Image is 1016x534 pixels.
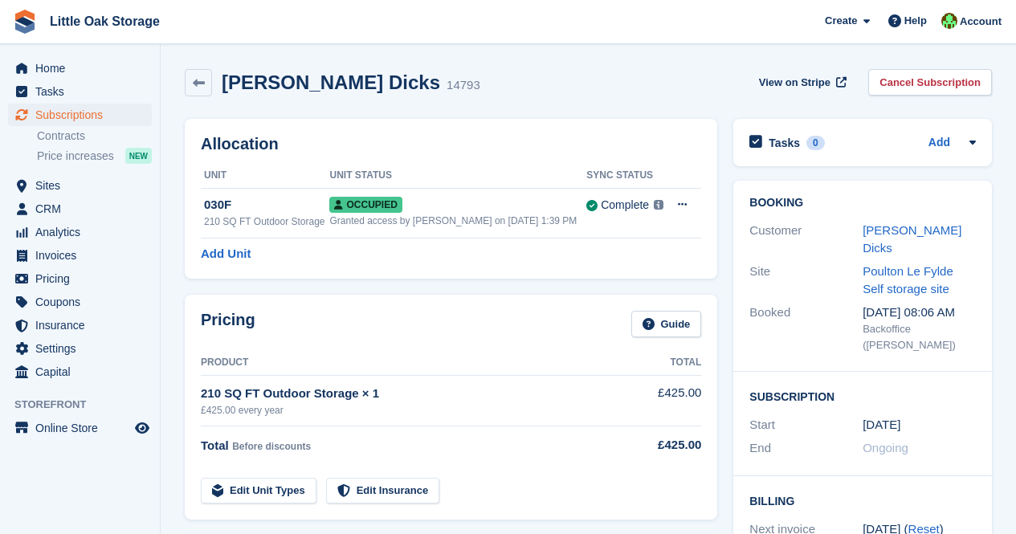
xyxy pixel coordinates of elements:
a: menu [8,221,152,243]
a: View on Stripe [753,69,850,96]
span: Tasks [35,80,132,103]
span: View on Stripe [759,75,830,91]
a: [PERSON_NAME] Dicks [863,223,961,255]
div: Complete [601,197,649,214]
div: End [749,439,863,458]
div: £425.00 every year [201,403,624,418]
th: Unit Status [329,163,586,189]
span: Capital [35,361,132,383]
div: Booked [749,304,863,353]
span: Price increases [37,149,114,164]
a: Preview store [133,418,152,438]
div: Start [749,416,863,434]
a: menu [8,314,152,336]
span: Sites [35,174,132,197]
a: menu [8,198,152,220]
a: Edit Unit Types [201,478,316,504]
span: Pricing [35,267,132,290]
div: NEW [125,148,152,164]
a: menu [8,244,152,267]
a: Add [928,134,950,153]
a: Little Oak Storage [43,8,166,35]
a: menu [8,337,152,360]
a: Guide [631,311,702,337]
span: Subscriptions [35,104,132,126]
img: Michael Aujla [941,13,957,29]
span: Online Store [35,417,132,439]
a: menu [8,104,152,126]
div: 14793 [447,76,480,95]
th: Total [624,350,701,376]
a: Add Unit [201,245,251,263]
a: Edit Insurance [326,478,440,504]
span: Insurance [35,314,132,336]
a: Price increases NEW [37,147,152,165]
time: 2023-02-28 00:00:00 UTC [863,416,900,434]
span: Account [960,14,1002,30]
a: menu [8,417,152,439]
span: Help [904,13,927,29]
a: menu [8,80,152,103]
div: 210 SQ FT Outdoor Storage [204,214,329,229]
span: Coupons [35,291,132,313]
img: stora-icon-8386f47178a22dfd0bd8f6a31ec36ba5ce8667c1dd55bd0f319d3a0aa187defe.svg [13,10,37,34]
span: Occupied [329,197,402,213]
img: icon-info-grey-7440780725fd019a000dd9b08b2336e03edf1995a4989e88bcd33f0948082b44.svg [654,200,663,210]
div: Customer [749,222,863,258]
h2: Pricing [201,311,255,337]
span: Analytics [35,221,132,243]
h2: Booking [749,197,976,210]
a: menu [8,291,152,313]
h2: Billing [749,492,976,508]
div: 0 [806,136,825,150]
div: Granted access by [PERSON_NAME] on [DATE] 1:39 PM [329,214,586,228]
div: £425.00 [624,436,701,455]
a: Poulton Le Fylde Self storage site [863,264,953,296]
h2: Subscription [749,388,976,404]
h2: Allocation [201,135,701,153]
span: Settings [35,337,132,360]
span: Home [35,57,132,79]
div: Site [749,263,863,299]
a: Cancel Subscription [868,69,992,96]
h2: Tasks [769,136,800,150]
div: [DATE] 08:06 AM [863,304,976,322]
span: Total [201,438,229,452]
a: menu [8,361,152,383]
th: Product [201,350,624,376]
th: Unit [201,163,329,189]
th: Sync Status [586,163,667,189]
span: Create [825,13,857,29]
div: Backoffice ([PERSON_NAME]) [863,321,976,353]
a: Contracts [37,128,152,144]
span: Ongoing [863,441,908,455]
span: Storefront [14,397,160,413]
a: menu [8,57,152,79]
span: CRM [35,198,132,220]
h2: [PERSON_NAME] Dicks [222,71,440,93]
span: Before discounts [232,441,311,452]
div: 210 SQ FT Outdoor Storage × 1 [201,385,624,403]
div: 030F [204,196,329,214]
a: menu [8,174,152,197]
span: Invoices [35,244,132,267]
td: £425.00 [624,375,701,426]
a: menu [8,267,152,290]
